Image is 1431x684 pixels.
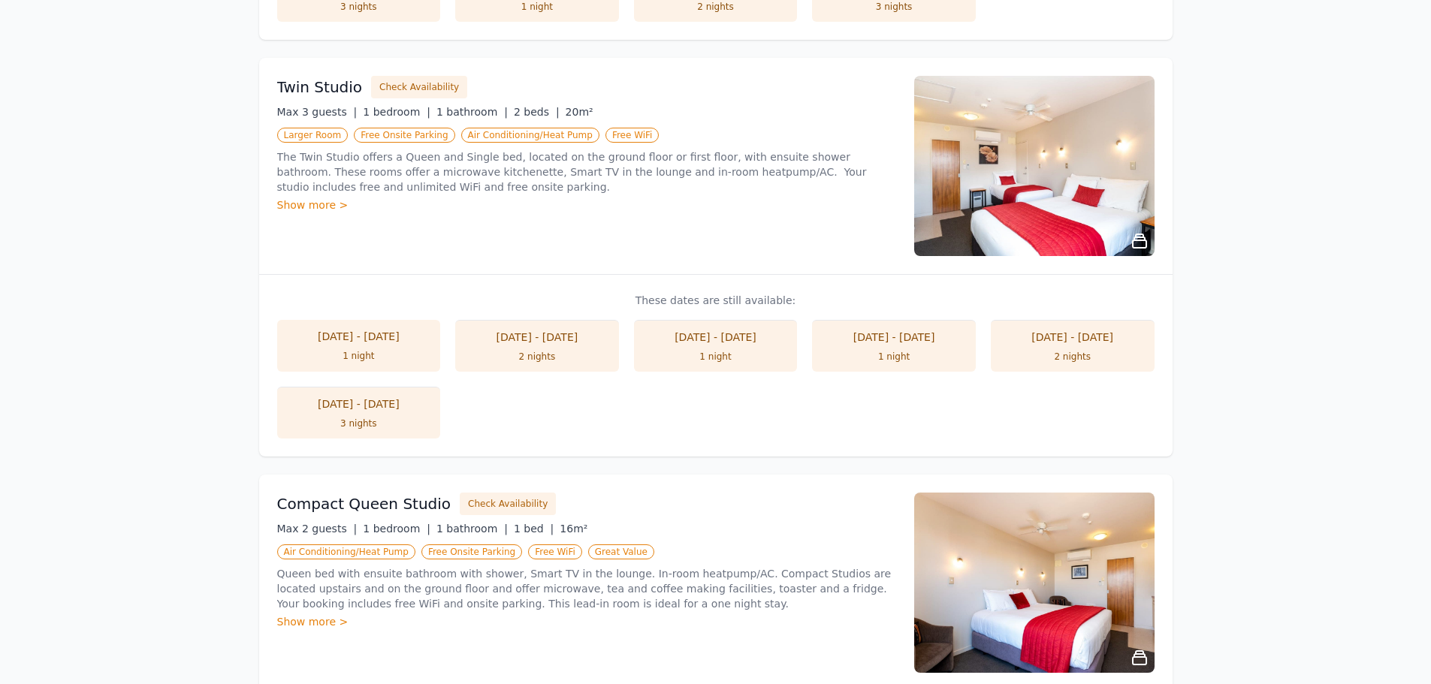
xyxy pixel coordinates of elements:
[277,493,451,514] h3: Compact Queen Studio
[421,544,522,559] span: Free Onsite Parking
[277,614,896,629] div: Show more >
[292,329,426,344] div: [DATE] - [DATE]
[827,351,961,363] div: 1 night
[277,128,349,143] span: Larger Room
[514,523,554,535] span: 1 bed |
[277,197,896,212] div: Show more >
[371,76,467,98] button: Check Availability
[566,106,593,118] span: 20m²
[560,523,587,535] span: 16m²
[470,330,604,345] div: [DATE] - [DATE]
[605,128,660,143] span: Free WiFi
[363,106,430,118] span: 1 bedroom |
[649,1,783,13] div: 2 nights
[277,544,415,559] span: Air Conditioning/Heat Pump
[1006,330,1140,345] div: [DATE] - [DATE]
[277,293,1155,308] p: These dates are still available:
[1006,351,1140,363] div: 2 nights
[354,128,454,143] span: Free Onsite Parking
[649,330,783,345] div: [DATE] - [DATE]
[436,106,508,118] span: 1 bathroom |
[460,493,556,515] button: Check Availability
[649,351,783,363] div: 1 night
[292,417,426,429] div: 3 nights
[363,523,430,535] span: 1 bedroom |
[470,351,604,363] div: 2 nights
[528,544,582,559] span: Free WiFi
[292,396,426,411] div: [DATE] - [DATE]
[827,330,961,345] div: [DATE] - [DATE]
[292,1,426,13] div: 3 nights
[277,566,896,611] p: Queen bed with ensuite bathroom with shower, Smart TV in the lounge. In-room heatpump/AC. Compact...
[292,350,426,362] div: 1 night
[461,128,599,143] span: Air Conditioning/Heat Pump
[588,544,654,559] span: Great Value
[436,523,508,535] span: 1 bathroom |
[277,523,358,535] span: Max 2 guests |
[277,106,358,118] span: Max 3 guests |
[827,1,961,13] div: 3 nights
[277,149,896,194] p: The Twin Studio offers a Queen and Single bed, located on the ground floor or first floor, with e...
[470,1,604,13] div: 1 night
[514,106,560,118] span: 2 beds |
[277,77,363,98] h3: Twin Studio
